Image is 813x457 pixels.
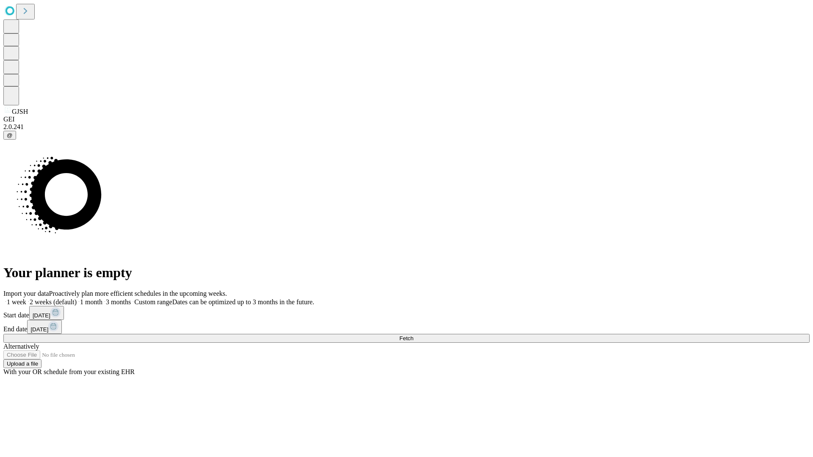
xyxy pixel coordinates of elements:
span: [DATE] [30,326,48,333]
button: Upload a file [3,359,41,368]
span: Fetch [399,335,413,341]
h1: Your planner is empty [3,265,810,281]
span: Dates can be optimized up to 3 months in the future. [172,298,314,306]
span: Proactively plan more efficient schedules in the upcoming weeks. [49,290,227,297]
span: 1 week [7,298,26,306]
div: Start date [3,306,810,320]
div: End date [3,320,810,334]
button: [DATE] [27,320,62,334]
span: Import your data [3,290,49,297]
span: [DATE] [33,312,50,319]
button: [DATE] [29,306,64,320]
span: With your OR schedule from your existing EHR [3,368,135,375]
span: GJSH [12,108,28,115]
span: 1 month [80,298,102,306]
div: GEI [3,116,810,123]
span: 3 months [106,298,131,306]
span: Custom range [134,298,172,306]
button: @ [3,131,16,140]
div: 2.0.241 [3,123,810,131]
span: Alternatively [3,343,39,350]
button: Fetch [3,334,810,343]
span: 2 weeks (default) [30,298,77,306]
span: @ [7,132,13,138]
